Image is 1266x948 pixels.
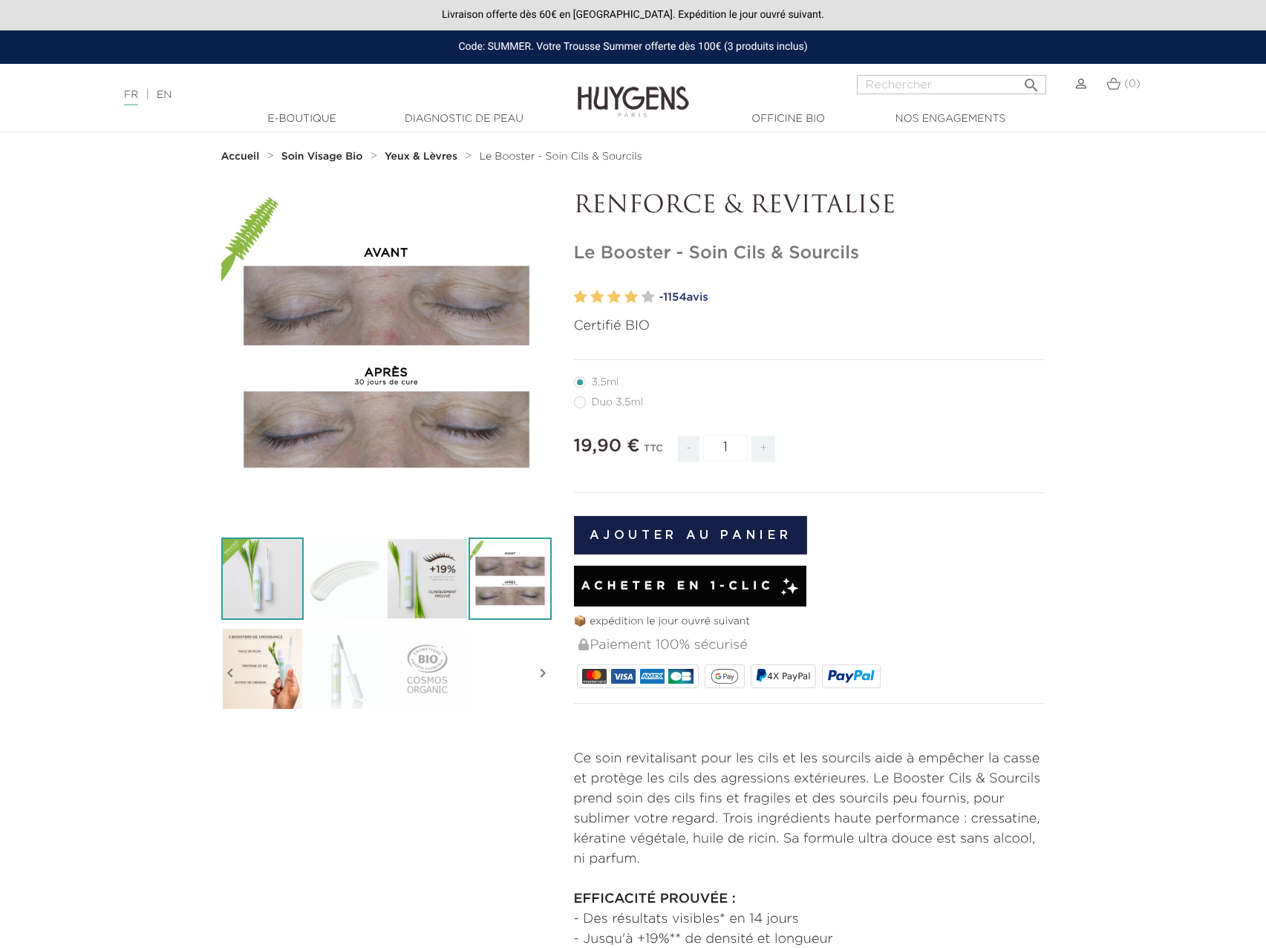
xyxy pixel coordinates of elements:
[281,151,367,163] a: Soin Visage Bio
[582,669,607,684] img: MASTERCARD
[124,90,138,105] a: FR
[157,90,172,100] a: EN
[221,636,239,710] i: 
[574,437,640,455] span: 19,90 €
[574,316,1045,336] p: Certifié BIO
[574,892,736,906] strong: EFFICACITÉ PROUVÉE :
[659,287,1045,309] a: -1154avis
[221,151,260,162] strong: Accueil
[574,192,1045,220] p: RENFORCE & REVITALISE
[640,669,665,684] img: AMEX
[590,287,604,308] label: 2
[703,435,748,461] input: Quantité
[611,669,636,684] img: VISA
[767,671,810,681] span: 4X PayPal
[390,111,538,127] a: Diagnostic de peau
[479,151,642,163] a: Le Booster - Soin Cils & Sourcils
[876,111,1025,127] a: Nos engagements
[534,636,552,710] i: 
[714,111,863,127] a: Officine Bio
[577,630,1045,661] div: Paiement 100% sécurisé
[678,436,699,462] span: -
[578,638,589,650] img: Paiement 100% sécurisé
[644,433,663,473] div: TTC
[574,396,662,408] label: Duo 3,5ml
[574,287,587,308] label: 1
[574,614,1045,630] p: 📦 expédition le jour ouvré suivant
[385,151,457,162] strong: Yeux & Lèvres
[624,287,638,308] label: 4
[281,151,363,162] strong: Soin Visage Bio
[711,669,739,684] img: google_pay
[221,151,263,163] a: Accueil
[221,537,304,620] img: Le Booster - Soin Cils & Sourcils
[228,111,376,127] a: E-Boutique
[1022,72,1040,90] i: 
[385,151,461,163] a: Yeux & Lèvres
[479,151,642,162] span: Le Booster - Soin Cils & Sourcils
[117,86,516,104] div: |
[668,669,693,684] img: CB_NATIONALE
[751,436,775,462] span: +
[574,243,1045,264] h1: Le Booster - Soin Cils & Sourcils
[857,75,1046,94] input: Rechercher
[607,287,621,308] label: 3
[574,749,1045,869] p: Ce soin revitalisant pour les cils et les sourcils aide à empêcher la casse et protège les cils d...
[574,376,637,388] label: 3,5ml
[574,516,808,555] button: Ajouter au panier
[642,287,655,308] label: 5
[1124,79,1141,89] span: (0)
[1018,71,1045,91] button: 
[578,62,689,120] img: Huygens
[663,292,686,303] span: 1154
